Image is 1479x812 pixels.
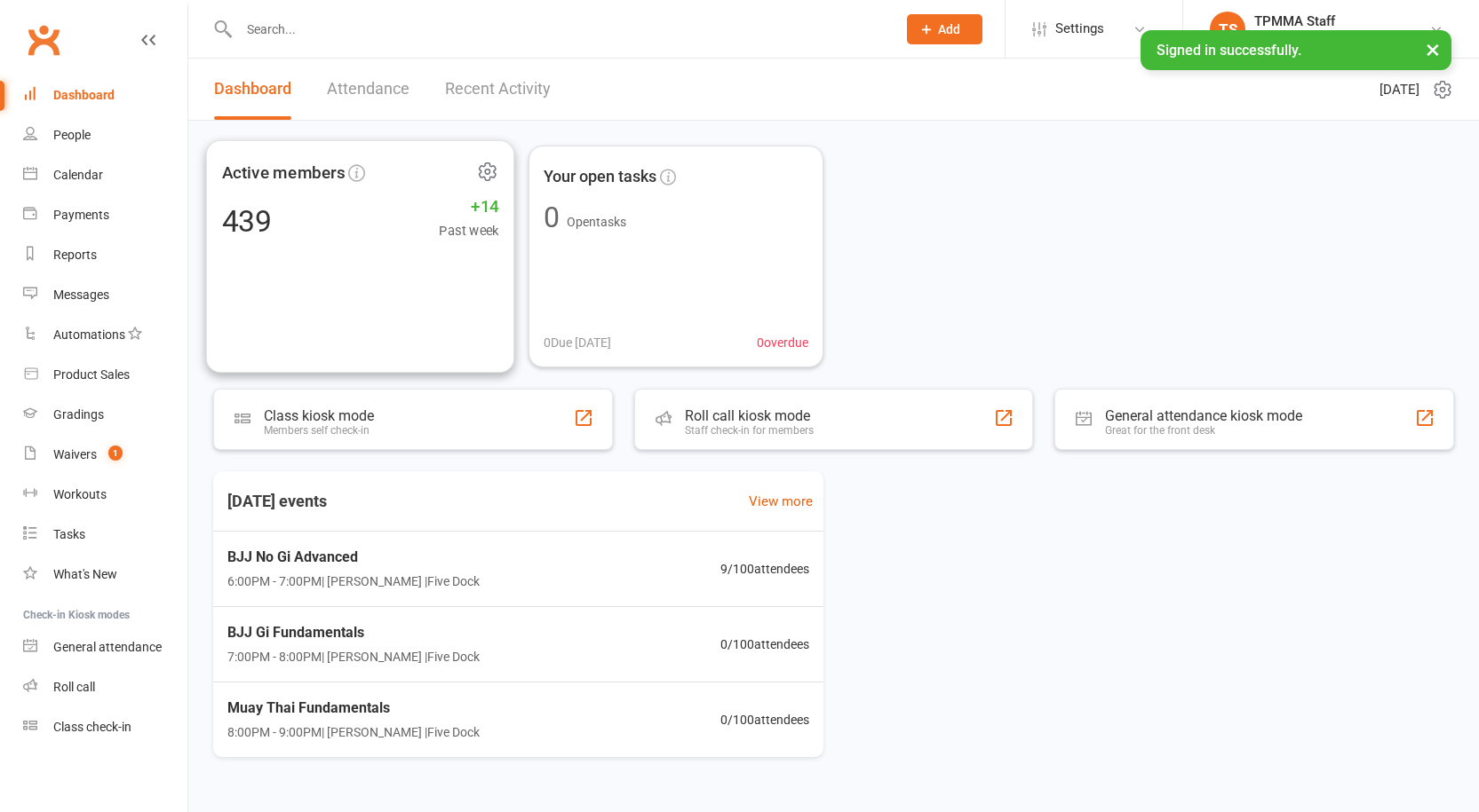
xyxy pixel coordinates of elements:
a: Class kiosk mode [23,707,187,747]
div: Automations [53,327,125,342]
a: Automations [23,315,187,355]
a: Messages [23,275,187,315]
a: Calendar [23,155,187,195]
div: General attendance kiosk mode [1105,407,1302,424]
div: Class check-in [53,720,131,734]
div: Great for the front desk [1105,424,1302,437]
a: Clubworx [21,18,66,62]
span: 0 Due [DATE] [544,333,611,352]
a: Roll call [23,667,187,707]
span: 9 / 100 attendees [720,559,809,579]
div: Dashboard [53,88,115,102]
a: Product Sales [23,355,187,395]
div: Roll call kiosk mode [685,407,814,424]
a: Gradings [23,395,187,435]
button: × [1417,30,1449,68]
span: 0 / 100 attendees [720,710,809,729]
div: People [53,128,91,142]
div: Reports [53,248,97,262]
div: TPMMA Staff [1254,13,1429,29]
span: 1 [108,445,123,461]
span: Past week [439,220,498,241]
div: General attendance [53,640,162,654]
span: BJJ No Gi Advanced [227,546,480,569]
div: Class kiosk mode [264,407,374,424]
a: Payments [23,195,187,235]
a: Dashboard [23,75,187,115]
div: Gradings [53,407,104,422]
a: General attendance kiosk mode [23,627,187,667]
span: 6:00PM - 7:00PM | [PERSON_NAME] | Five Dock [227,572,480,591]
span: Open tasks [567,215,626,229]
span: Signed in successfully. [1157,42,1301,59]
span: 0 overdue [757,333,808,352]
span: 7:00PM - 8:00PM | [PERSON_NAME] | Five Dock [227,647,480,666]
div: Messages [53,288,109,302]
div: Staff check-in for members [685,424,814,437]
div: TS [1210,12,1245,47]
h3: [DATE] events [213,485,341,517]
span: Add [938,22,960,36]
span: [DATE] [1380,79,1419,100]
span: 8:00PM - 9:00PM | [PERSON_NAME] | Five Dock [227,722,480,742]
div: Members self check-in [264,424,374,437]
span: Muay Thai Fundamentals [227,697,480,720]
a: Reports [23,235,187,275]
div: Waivers [53,447,97,461]
a: Workouts [23,475,187,515]
a: Attendance [327,59,410,120]
a: View more [749,491,813,512]
a: Waivers 1 [23,435,187,475]
div: Roll call [53,680,95,694]
span: 0 / 100 attendees [720,635,809,654]
span: Active members [222,159,346,185]
div: 439 [222,206,273,236]
span: BJJ Gi Fundamentals [227,621,480,644]
a: Dashboard [214,59,291,120]
div: Team Perosh Mixed Martial Arts [1254,29,1429,45]
a: Tasks [23,515,187,555]
span: Your open tasks [544,164,656,190]
span: Settings [1055,9,1104,49]
input: Search... [234,17,884,42]
button: Add [907,14,982,44]
a: Recent Activity [445,59,551,120]
div: Product Sales [53,367,130,382]
div: Tasks [53,527,85,541]
div: Workouts [53,487,107,501]
span: +14 [439,193,498,220]
div: What's New [53,567,117,581]
div: Payments [53,208,109,222]
div: 0 [544,203,560,232]
a: What's New [23,555,187,595]
a: People [23,115,187,155]
div: Calendar [53,168,103,182]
